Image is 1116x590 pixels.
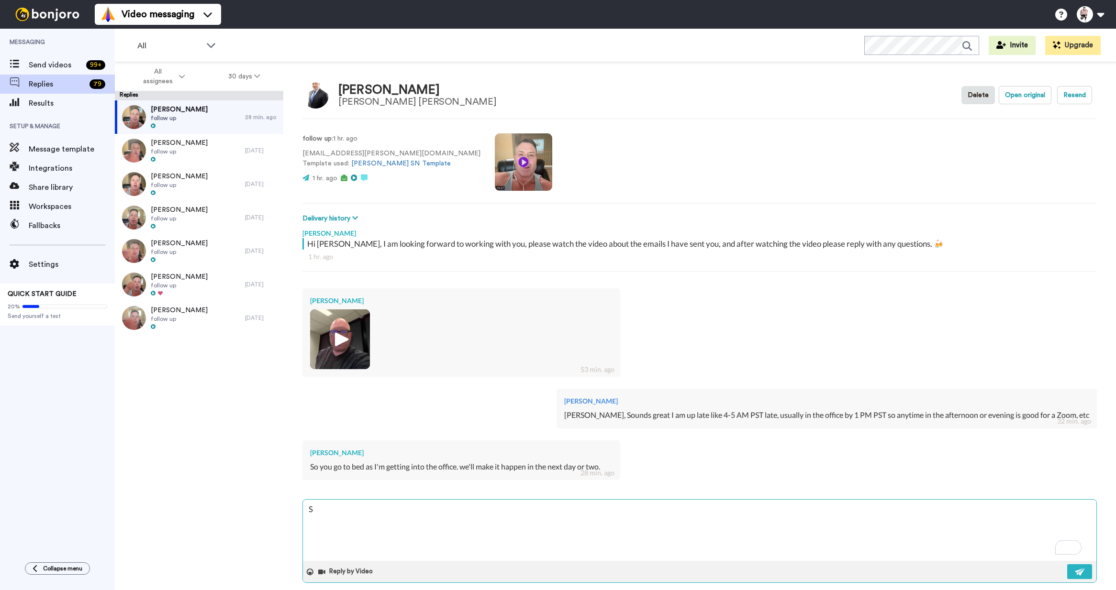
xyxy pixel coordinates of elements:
img: 0ff9b4e9-0642-428d-8892-cb4df1ea13ea-thumb.jpg [122,206,146,229]
span: [PERSON_NAME] [151,306,208,315]
div: Hi [PERSON_NAME], I am looking forward to working with you, please watch the video about the emai... [307,238,1094,250]
a: [PERSON_NAME]follow up[DATE] [115,301,283,335]
span: follow up [151,282,208,289]
span: Integrations [29,163,115,174]
div: [PERSON_NAME] [PERSON_NAME] [338,97,496,107]
button: All assignees [117,63,207,90]
button: Resend [1057,86,1092,104]
p: [EMAIL_ADDRESS][PERSON_NAME][DOMAIN_NAME] Template used: [302,149,480,169]
span: Fallbacks [29,220,115,231]
span: Send yourself a test [8,312,107,320]
span: Video messaging [122,8,194,21]
img: d890f238-ab91-4d53-9a6e-33af984f619d-thumb.jpg [122,306,146,330]
div: [DATE] [245,147,279,154]
img: Image of Dave Tait [302,82,329,109]
span: [PERSON_NAME] [151,172,208,181]
div: 53 min. ago [580,365,614,374]
button: Delivery history [302,213,361,224]
div: [PERSON_NAME] [338,83,496,97]
img: de4374e0-b8f0-43a9-807a-ba960f970633-thumb.jpg [122,139,146,163]
span: Replies [29,78,86,90]
button: Reply by Video [317,565,376,579]
a: [PERSON_NAME]follow up[DATE] [115,167,283,201]
img: ic_play_thick.png [327,326,353,352]
strong: follow up [302,135,332,142]
img: da658e25-cc32-4ec5-bf56-2c72ff7e1705-thumb.jpg [122,239,146,263]
span: [PERSON_NAME] [151,272,208,282]
a: [PERSON_NAME] SN Template [351,160,451,167]
span: follow up [151,248,208,256]
span: follow up [151,148,208,155]
img: 15de0ef3-e6b3-44ab-962f-24c3b1130b20-thumb.jpg [122,105,146,129]
div: [DATE] [245,281,279,288]
span: Message template [29,143,115,155]
button: Upgrade [1045,36,1101,55]
span: Settings [29,259,115,270]
img: vm-color.svg [100,7,116,22]
a: [PERSON_NAME]follow up28 min. ago [115,100,283,134]
span: Results [29,98,115,109]
div: 79 [89,79,105,89]
span: 1 hr. ago [312,175,337,182]
div: [PERSON_NAME] [310,296,613,306]
div: [PERSON_NAME], Sounds great I am up late like 4-5 AM PST late, usually in the office by 1 PM PST ... [564,410,1089,421]
span: 20% [8,303,20,310]
span: Send videos [29,59,82,71]
img: bj-logo-header-white.svg [11,8,83,21]
div: [DATE] [245,314,279,322]
a: [PERSON_NAME]follow up[DATE] [115,268,283,301]
img: 31f4f56a-dc7e-4dbf-b003-8bc4c4e1e59b-thumb.jpg [310,309,370,369]
p: : 1 hr. ago [302,134,480,144]
button: Delete [961,86,995,104]
span: follow up [151,181,208,189]
a: [PERSON_NAME]follow up[DATE] [115,234,283,268]
span: QUICK START GUIDE [8,291,77,297]
div: [DATE] [245,180,279,188]
a: [PERSON_NAME]follow up[DATE] [115,201,283,234]
div: [PERSON_NAME] [302,224,1097,238]
img: send-white.svg [1075,568,1085,576]
span: All assignees [138,67,177,86]
span: Share library [29,182,115,193]
div: Replies [115,91,283,100]
span: Workspaces [29,201,115,212]
span: [PERSON_NAME] [151,138,208,148]
button: Open original [999,86,1051,104]
div: 28 min. ago [245,113,279,121]
img: 8122acd2-78c3-431f-97d1-3edea5a0cad9-thumb.jpg [122,273,146,296]
div: [PERSON_NAME] [564,396,1089,406]
span: follow up [151,215,208,222]
button: 30 days [207,68,282,85]
span: follow up [151,114,208,122]
button: Invite [989,36,1036,55]
div: 99 + [86,60,105,70]
span: [PERSON_NAME] [151,205,208,215]
div: [PERSON_NAME] [310,448,613,458]
div: 32 min. ago [1057,416,1091,426]
span: All [137,40,201,52]
div: So you go to bed as I'm getting into the office. we'll make it happen in the next day or two. [310,461,613,472]
div: 1 hr. ago [308,252,1091,262]
div: 28 min. ago [580,468,614,478]
a: [PERSON_NAME]follow up[DATE] [115,134,283,167]
span: [PERSON_NAME] [151,105,208,114]
span: Collapse menu [43,565,82,572]
div: [DATE] [245,247,279,255]
div: [DATE] [245,214,279,221]
button: Collapse menu [25,562,90,575]
img: 909a9cd7-e3e5-4058-b572-9d4c4cd9cbdc-thumb.jpg [122,172,146,196]
textarea: To enrich screen reader interactions, please activate Accessibility in Grammarly extension settings [303,500,1096,561]
span: [PERSON_NAME] [151,239,208,248]
span: follow up [151,315,208,323]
